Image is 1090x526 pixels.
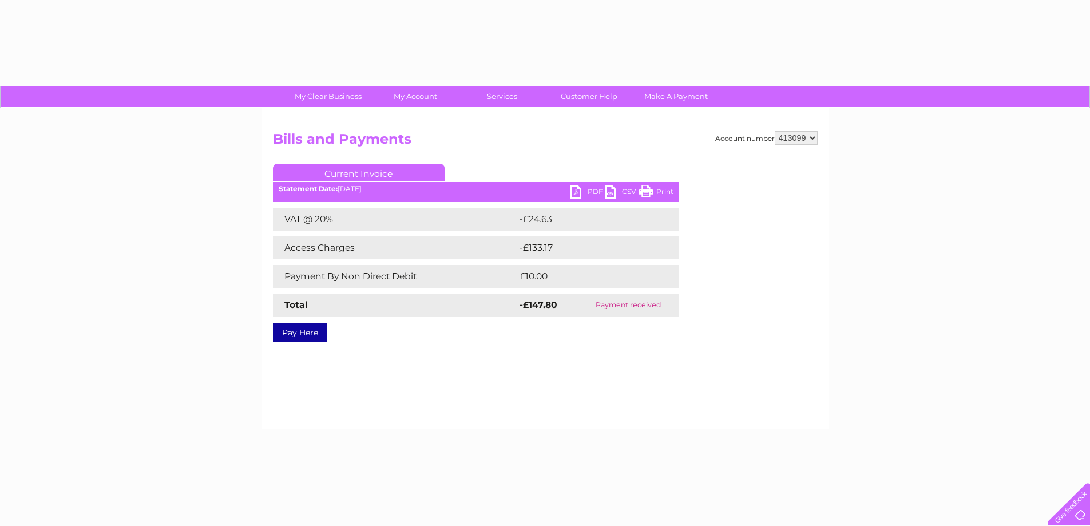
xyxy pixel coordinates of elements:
[455,86,549,107] a: Services
[273,185,679,193] div: [DATE]
[284,299,308,310] strong: Total
[639,185,673,201] a: Print
[517,208,658,231] td: -£24.63
[273,164,445,181] a: Current Invoice
[629,86,723,107] a: Make A Payment
[578,294,679,317] td: Payment received
[570,185,605,201] a: PDF
[517,236,659,259] td: -£133.17
[281,86,375,107] a: My Clear Business
[368,86,462,107] a: My Account
[273,236,517,259] td: Access Charges
[542,86,636,107] a: Customer Help
[273,131,818,153] h2: Bills and Payments
[273,265,517,288] td: Payment By Non Direct Debit
[715,131,818,145] div: Account number
[520,299,557,310] strong: -£147.80
[605,185,639,201] a: CSV
[273,323,327,342] a: Pay Here
[279,184,338,193] b: Statement Date:
[273,208,517,231] td: VAT @ 20%
[517,265,656,288] td: £10.00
